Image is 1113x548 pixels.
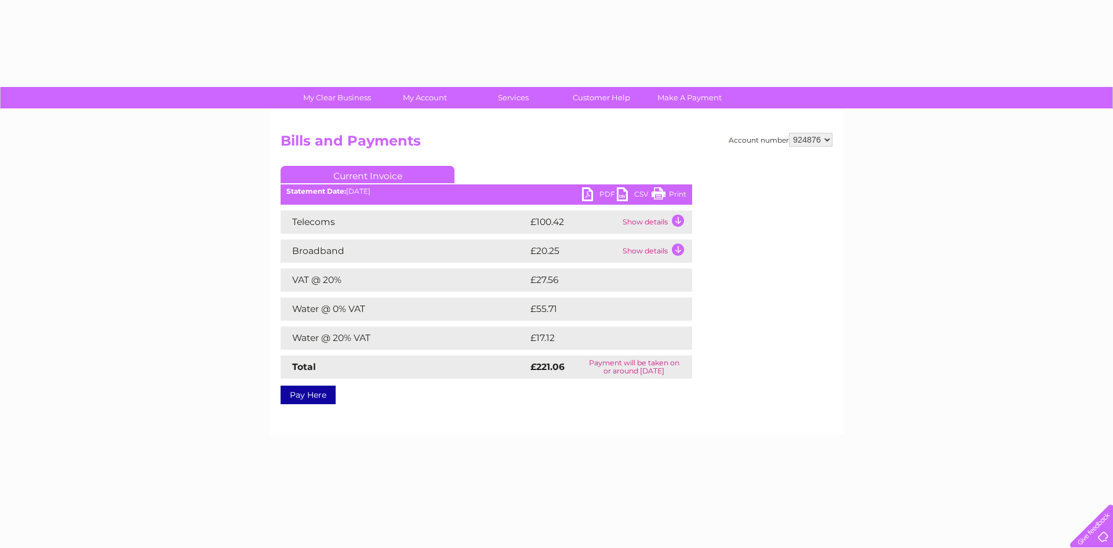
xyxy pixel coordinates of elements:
div: Account number [729,133,832,147]
td: Broadband [281,239,528,263]
a: My Account [377,87,473,108]
td: £20.25 [528,239,620,263]
a: CSV [617,187,652,204]
td: Show details [620,211,692,234]
td: £55.71 [528,297,667,321]
td: Payment will be taken on or around [DATE] [576,355,692,379]
strong: £221.06 [530,361,565,372]
a: My Clear Business [289,87,385,108]
td: Water @ 0% VAT [281,297,528,321]
td: Show details [620,239,692,263]
td: £27.56 [528,268,668,292]
a: Current Invoice [281,166,454,183]
td: £17.12 [528,326,665,350]
a: Pay Here [281,386,336,404]
td: VAT @ 20% [281,268,528,292]
a: Customer Help [554,87,649,108]
a: Make A Payment [642,87,737,108]
div: [DATE] [281,187,692,195]
a: Print [652,187,686,204]
td: Water @ 20% VAT [281,326,528,350]
strong: Total [292,361,316,372]
td: Telecoms [281,211,528,234]
b: Statement Date: [286,187,346,195]
a: Services [465,87,561,108]
h2: Bills and Payments [281,133,832,155]
td: £100.42 [528,211,620,234]
a: PDF [582,187,617,204]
